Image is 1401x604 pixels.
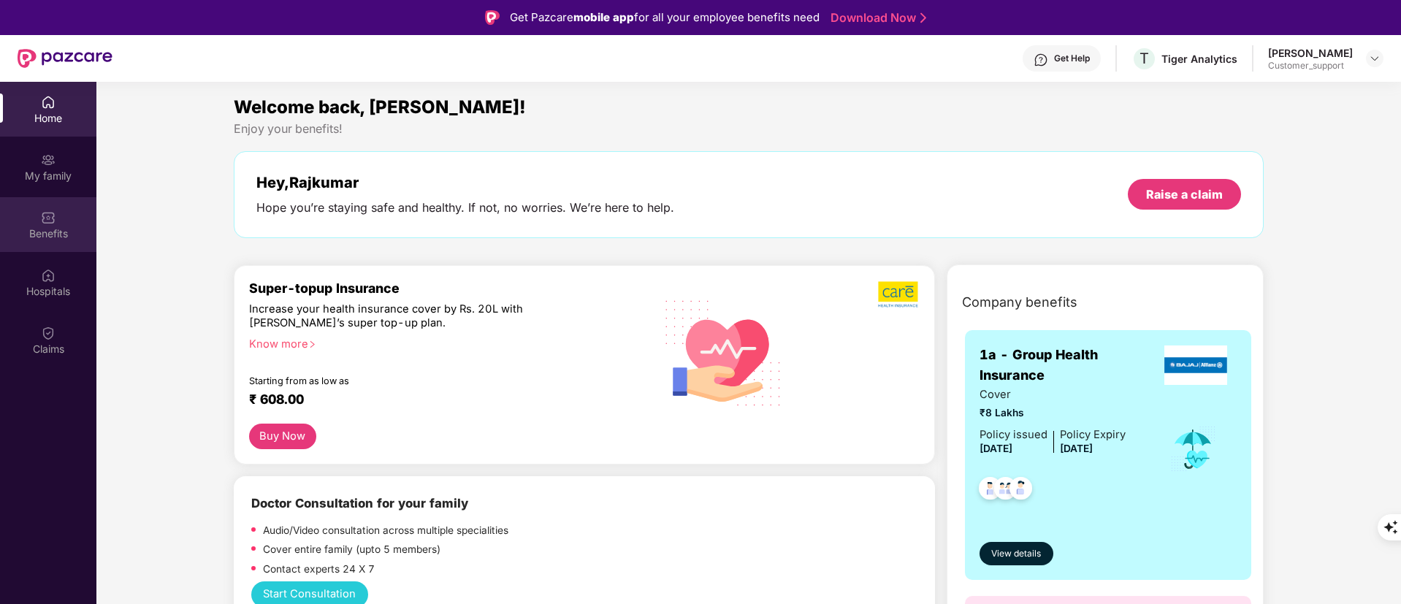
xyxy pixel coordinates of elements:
[1139,50,1149,67] span: T
[1034,53,1048,67] img: svg+xml;base64,PHN2ZyBpZD0iSGVscC0zMngzMiIgeG1sbnM9Imh0dHA6Ly93d3cudzMub3JnLzIwMDAvc3ZnIiB3aWR0aD...
[1369,53,1381,64] img: svg+xml;base64,PHN2ZyBpZD0iRHJvcGRvd24tMzJ4MzIiIHhtbG5zPSJodHRwOi8vd3d3LnczLm9yZy8yMDAwL3N2ZyIgd2...
[831,10,922,26] a: Download Now
[1268,60,1353,72] div: Customer_support
[1268,46,1353,60] div: [PERSON_NAME]
[18,49,112,68] img: New Pazcare Logo
[920,10,926,26] img: Stroke
[573,10,634,24] strong: mobile app
[1161,52,1237,66] div: Tiger Analytics
[485,10,500,25] img: Logo
[1054,53,1090,64] div: Get Help
[510,9,820,26] div: Get Pazcare for all your employee benefits need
